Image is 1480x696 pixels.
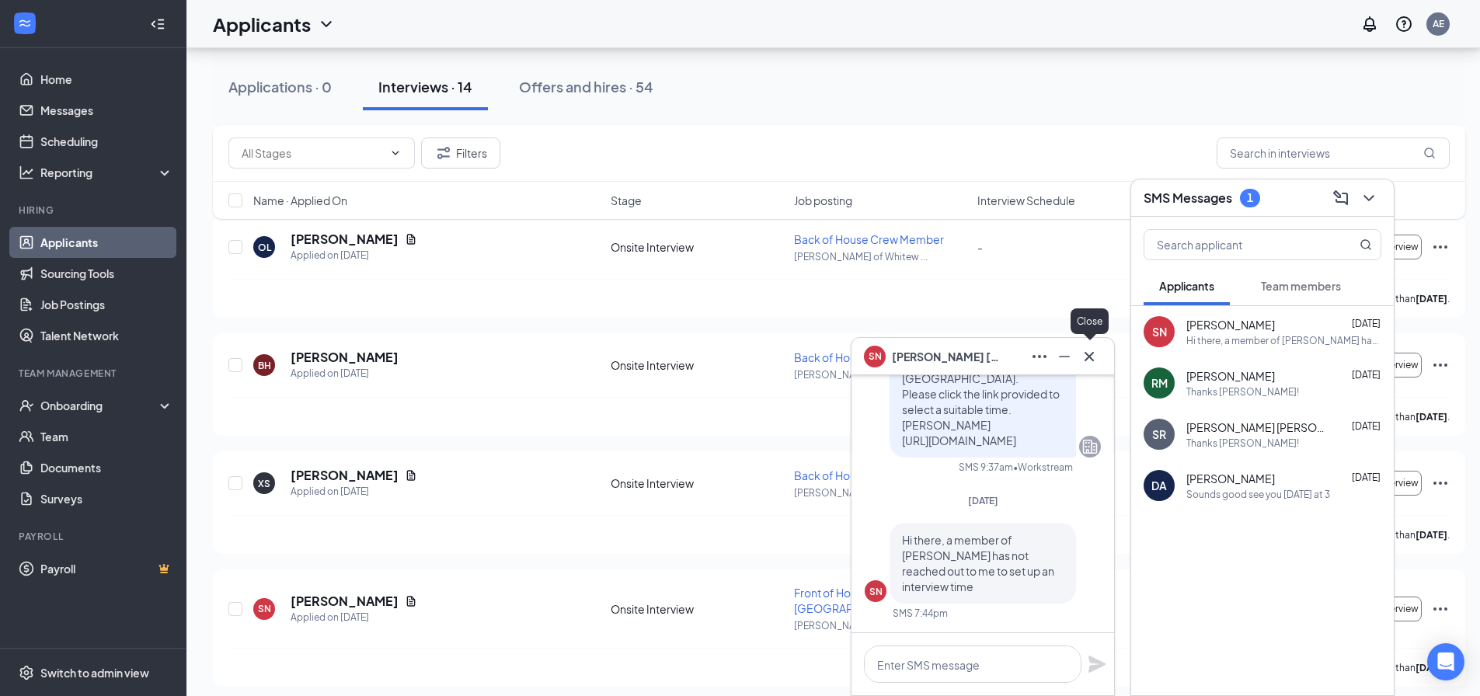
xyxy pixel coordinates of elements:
[1395,15,1413,33] svg: QuestionInfo
[611,601,785,617] div: Onsite Interview
[291,467,399,484] h5: [PERSON_NAME]
[40,227,173,258] a: Applicants
[40,665,149,680] div: Switch to admin view
[242,144,383,162] input: All Stages
[892,348,1001,365] span: [PERSON_NAME] [PERSON_NAME]
[1186,419,1326,435] span: [PERSON_NAME] [PERSON_NAME]
[213,11,311,37] h1: Applicants
[794,232,944,246] span: Back of House Crew Member
[1416,529,1447,541] b: [DATE]
[1186,334,1381,347] div: Hi there, a member of [PERSON_NAME] has not reached out to me to set up an interview time
[258,359,271,372] div: BH
[1416,662,1447,673] b: [DATE]
[1360,189,1378,207] svg: ChevronDown
[1431,474,1450,492] svg: Ellipses
[1152,426,1166,442] div: SR
[1144,190,1232,207] h3: SMS Messages
[1077,344,1102,369] button: Cross
[19,530,170,543] div: Payroll
[1186,368,1275,384] span: [PERSON_NAME]
[1360,238,1372,251] svg: MagnifyingGlass
[1088,655,1106,673] button: Plane
[291,610,417,625] div: Applied on [DATE]
[977,193,1075,208] span: Interview Schedule
[611,475,785,491] div: Onsite Interview
[794,368,968,381] p: [PERSON_NAME] of Whitew ...
[19,665,34,680] svg: Settings
[258,602,271,615] div: SN
[869,585,883,598] div: SN
[405,595,417,607] svg: Document
[1144,230,1329,259] input: Search applicant
[1427,643,1464,680] div: Open Intercom Messenger
[1027,344,1052,369] button: Ellipses
[1352,369,1381,381] span: [DATE]
[611,193,642,208] span: Stage
[1431,600,1450,618] svg: Ellipses
[1186,488,1330,501] div: Sounds good see you [DATE] at 3
[794,486,968,499] p: [PERSON_NAME] of Whitew ...
[1332,189,1350,207] svg: ComposeMessage
[1186,317,1275,332] span: [PERSON_NAME]
[421,137,500,169] button: Filter Filters
[40,165,174,180] div: Reporting
[253,193,347,208] span: Name · Applied On
[1013,461,1073,474] span: • Workstream
[1080,347,1099,366] svg: Cross
[1352,318,1381,329] span: [DATE]
[1052,344,1077,369] button: Minimize
[1433,17,1444,30] div: AE
[40,126,173,157] a: Scheduling
[1431,238,1450,256] svg: Ellipses
[291,366,399,381] div: Applied on [DATE]
[40,258,173,289] a: Sourcing Tools
[794,619,968,632] p: [PERSON_NAME] of Whitew ...
[40,95,173,126] a: Messages
[977,240,983,254] span: -
[19,165,34,180] svg: Analysis
[611,239,785,255] div: Onsite Interview
[1416,411,1447,423] b: [DATE]
[1186,471,1275,486] span: [PERSON_NAME]
[19,367,170,380] div: Team Management
[1055,347,1074,366] svg: Minimize
[40,289,173,320] a: Job Postings
[1186,385,1299,398] div: Thanks [PERSON_NAME]!
[1159,279,1214,293] span: Applicants
[40,320,173,351] a: Talent Network
[1151,478,1167,493] div: DA
[228,77,332,96] div: Applications · 0
[40,421,173,452] a: Team
[434,144,453,162] svg: Filter
[40,483,173,514] a: Surveys
[405,233,417,245] svg: Document
[794,250,968,263] p: [PERSON_NAME] of Whitew ...
[1151,375,1168,391] div: RM
[1416,293,1447,304] b: [DATE]
[1431,356,1450,374] svg: Ellipses
[317,15,336,33] svg: ChevronDown
[1030,347,1049,366] svg: Ellipses
[959,461,1013,474] div: SMS 9:37am
[40,398,160,413] div: Onboarding
[17,16,33,31] svg: WorkstreamLogo
[1352,472,1381,483] span: [DATE]
[1352,420,1381,432] span: [DATE]
[1261,279,1341,293] span: Team members
[291,231,399,248] h5: [PERSON_NAME]
[291,593,399,610] h5: [PERSON_NAME]
[1356,186,1381,211] button: ChevronDown
[1071,308,1109,334] div: Close
[794,468,944,482] span: Back of House Crew Member
[291,349,399,366] h5: [PERSON_NAME]
[19,204,170,217] div: Hiring
[1081,437,1099,456] svg: Company
[258,477,270,490] div: XS
[291,484,417,499] div: Applied on [DATE]
[40,452,173,483] a: Documents
[794,586,950,615] span: Front of House Crew Member-[GEOGRAPHIC_DATA]
[258,241,271,254] div: OL
[40,64,173,95] a: Home
[968,495,998,506] span: [DATE]
[1360,15,1379,33] svg: Notifications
